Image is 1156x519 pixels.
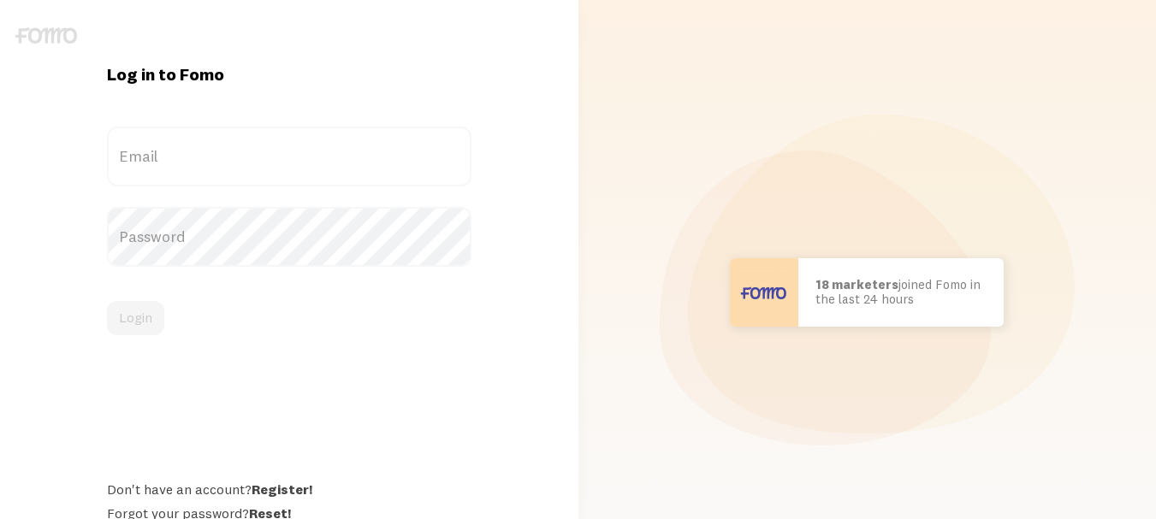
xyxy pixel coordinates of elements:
[107,63,471,86] h1: Log in to Fomo
[107,481,471,498] div: Don't have an account?
[107,207,471,267] label: Password
[730,258,798,327] img: User avatar
[815,276,898,292] b: 18 marketers
[15,27,77,44] img: fomo-logo-gray-b99e0e8ada9f9040e2984d0d95b3b12da0074ffd48d1e5cb62ac37fc77b0b268.svg
[107,127,471,186] label: Email
[815,278,987,306] p: joined Fomo in the last 24 hours
[252,481,312,498] a: Register!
